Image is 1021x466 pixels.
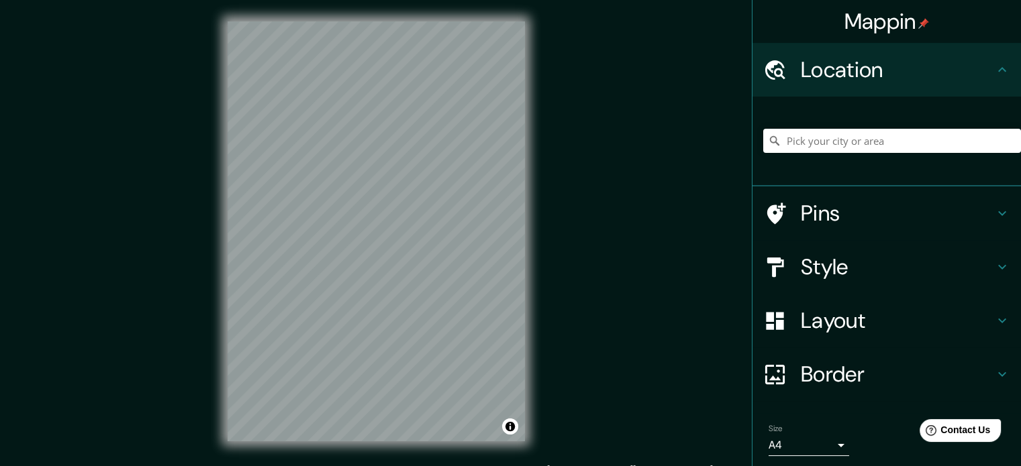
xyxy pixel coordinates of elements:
[769,434,849,456] div: A4
[801,253,994,280] h4: Style
[801,56,994,83] h4: Location
[801,361,994,388] h4: Border
[801,200,994,227] h4: Pins
[752,240,1021,294] div: Style
[752,186,1021,240] div: Pins
[502,418,518,434] button: Toggle attribution
[902,414,1006,451] iframe: Help widget launcher
[801,307,994,334] h4: Layout
[769,423,783,434] label: Size
[752,43,1021,97] div: Location
[752,294,1021,347] div: Layout
[918,18,929,29] img: pin-icon.png
[228,21,525,441] canvas: Map
[844,8,930,35] h4: Mappin
[752,347,1021,401] div: Border
[763,129,1021,153] input: Pick your city or area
